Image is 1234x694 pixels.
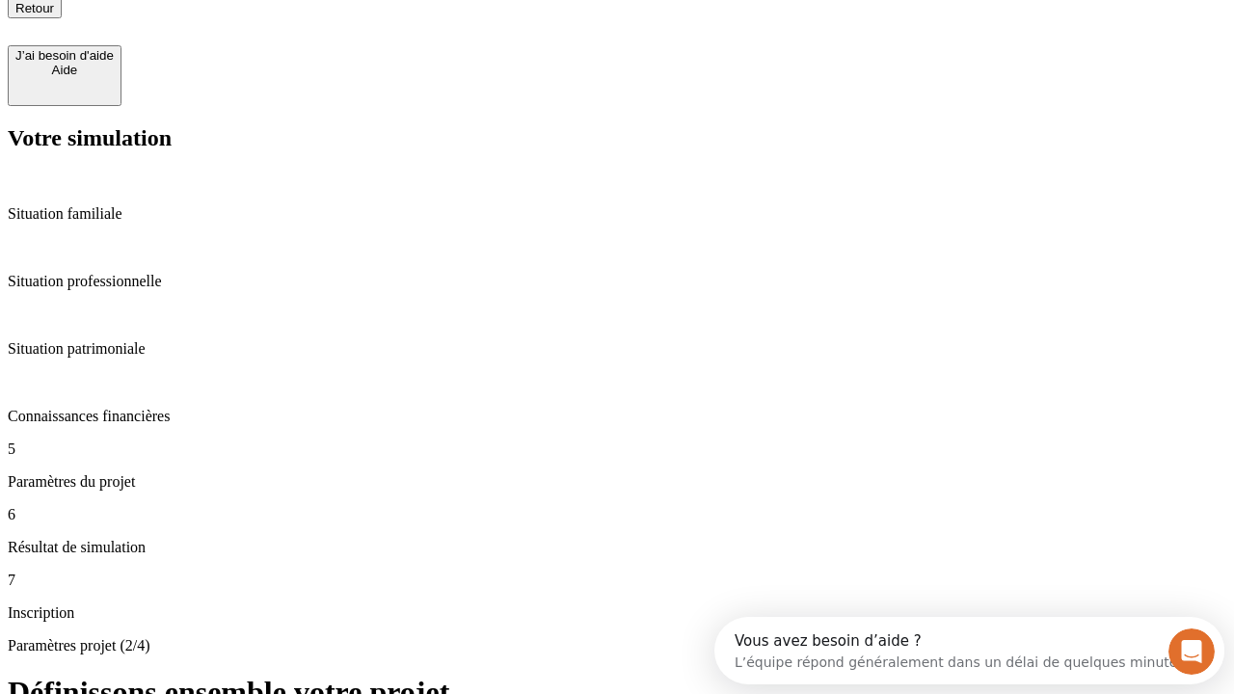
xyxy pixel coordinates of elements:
[8,8,531,61] div: Ouvrir le Messenger Intercom
[20,32,474,52] div: L’équipe répond généralement dans un délai de quelques minutes.
[8,125,1226,151] h2: Votre simulation
[8,506,1226,523] p: 6
[8,408,1226,425] p: Connaissances financières
[8,604,1226,622] p: Inscription
[20,16,474,32] div: Vous avez besoin d’aide ?
[1168,628,1215,675] iframe: Intercom live chat
[8,340,1226,358] p: Situation patrimoniale
[8,440,1226,458] p: 5
[15,1,54,15] span: Retour
[8,45,121,106] button: J’ai besoin d'aideAide
[8,572,1226,589] p: 7
[8,637,1226,654] p: Paramètres projet (2/4)
[15,63,114,77] div: Aide
[8,473,1226,491] p: Paramètres du projet
[8,273,1226,290] p: Situation professionnelle
[15,48,114,63] div: J’ai besoin d'aide
[714,617,1224,684] iframe: Intercom live chat discovery launcher
[8,539,1226,556] p: Résultat de simulation
[8,205,1226,223] p: Situation familiale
